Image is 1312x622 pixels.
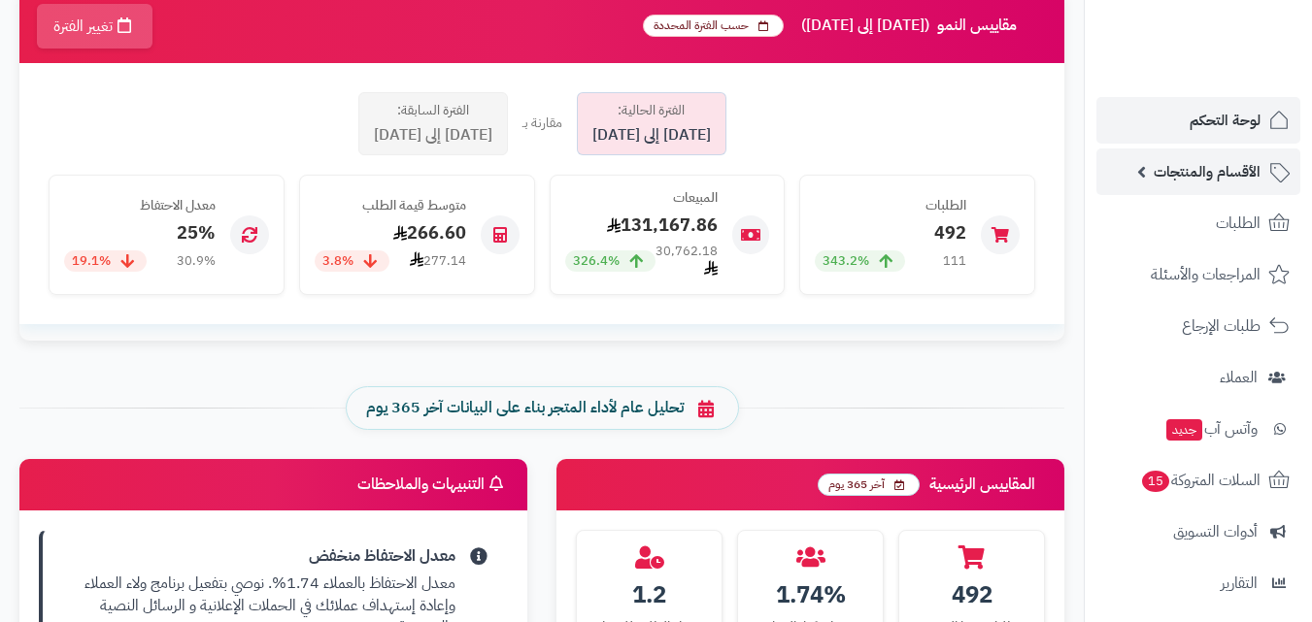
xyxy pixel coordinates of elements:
div: 492 [815,220,966,246]
span: السلات المتروكة [1140,467,1261,494]
span: تحليل عام لأداء المتجر بناء على البيانات آخر 365 يوم [366,397,684,419]
a: طلبات الإرجاع [1096,303,1300,349]
span: ([DATE] إلى [DATE]) [801,17,929,35]
a: التقارير [1096,560,1300,606]
h4: متوسط قيمة الطلب [315,198,466,213]
strong: معدل الاحتفاظ منخفض [57,545,455,568]
span: حسب الفترة المحددة [643,15,784,37]
a: الطلبات [1096,200,1300,246]
h4: المبيعات [565,190,718,205]
a: أدوات التسويق [1096,508,1300,555]
span: [DATE] إلى [DATE] [592,124,711,147]
span: لوحة التحكم [1190,107,1261,134]
span: [DATE] إلى [DATE] [374,124,492,147]
a: لوحة التحكم [1096,97,1300,144]
span: 19.1% [72,252,111,271]
img: logo-2.png [1180,54,1294,95]
h4: الطلبات [815,198,966,213]
span: الفترة الحالية: [618,101,685,120]
div: 30.9% [177,252,216,271]
div: 266.60 [315,220,466,246]
div: 1.74% [753,578,868,611]
span: العملاء [1220,364,1258,391]
span: 15 [1142,471,1169,492]
div: 131,167.86 [565,213,718,238]
div: 492 [914,578,1029,611]
span: 326.4% [573,252,620,271]
div: 25% [64,220,216,246]
span: جديد [1166,419,1202,441]
div: 30,762.18 [656,243,718,280]
span: 3.8% [322,252,353,271]
span: طلبات الإرجاع [1182,312,1261,340]
span: 343.2% [823,252,869,271]
button: تغيير الفترة [37,4,152,49]
h3: التنبيهات والملاحظات [357,475,508,494]
h4: معدل الاحتفاظ [64,198,216,213]
span: وآتس آب [1164,415,1258,442]
span: الفترة السابقة: [397,101,469,120]
span: التقارير [1221,570,1258,597]
a: المراجعات والأسئلة [1096,251,1300,298]
div: 1.2 [591,578,707,611]
a: العملاء [1096,354,1300,401]
a: وآتس آبجديد [1096,406,1300,452]
span: الطلبات [1216,210,1261,237]
h3: مقاييس النمو [643,15,1050,37]
a: السلات المتروكة15 [1096,457,1300,504]
div: مقارنة بـ [522,114,562,133]
div: 111 [943,252,966,271]
div: 277.14 [410,251,466,271]
span: المراجعات والأسئلة [1151,261,1261,288]
span: الأقسام والمنتجات [1154,158,1261,185]
span: آخر 365 يوم [818,474,920,496]
span: أدوات التسويق [1173,518,1258,545]
h3: المقاييس الرئيسية [818,474,1045,496]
